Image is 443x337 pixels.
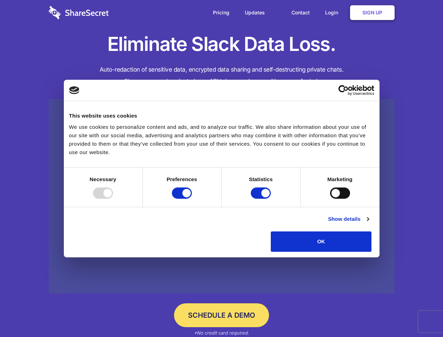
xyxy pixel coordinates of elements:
div: This website uses cookies [69,112,374,120]
a: Login [318,2,349,24]
strong: Necessary [90,176,116,182]
a: Pricing [206,2,236,24]
strong: Preferences [167,176,197,182]
a: Show details [328,215,369,223]
img: logo [69,86,80,94]
strong: Marketing [327,176,353,182]
a: Contact [284,2,317,24]
a: Schedule a Demo [174,303,269,327]
strong: Statistics [249,176,273,182]
button: OK [271,231,371,252]
img: logo-wordmark-white-trans-d4663122ce5f474addd5e946df7df03e33cb6a1c49d2221995e7729f52c070b2.svg [49,6,109,19]
em: *No credit card required. [194,330,249,336]
a: Wistia video thumbnail [49,99,395,294]
h1: Eliminate Slack Data Loss. [49,32,395,57]
a: Usercentrics Cookiebot - opens in a new window [313,85,374,95]
div: We use cookies to personalize content and ads, and to analyze our traffic. We also share informat... [69,123,374,157]
h4: Auto-redaction of sensitive data, encrypted data sharing and self-destructing private chats. Shar... [49,64,395,87]
a: Sign Up [350,5,395,20]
